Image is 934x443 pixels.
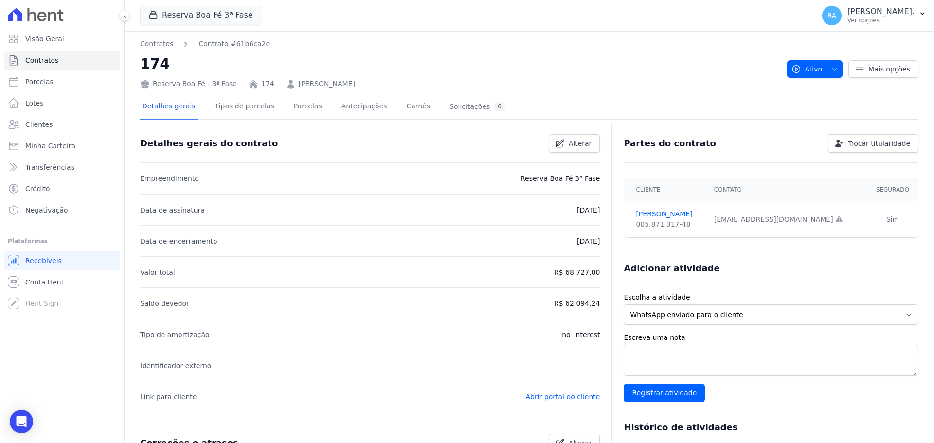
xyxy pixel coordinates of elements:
[554,266,600,278] p: R$ 68.727,00
[636,209,702,219] a: [PERSON_NAME]
[525,393,600,401] a: Abrir portal do cliente
[867,178,918,201] th: Segurado
[25,277,64,287] span: Conta Hent
[25,162,74,172] span: Transferências
[25,205,68,215] span: Negativação
[140,298,189,309] p: Saldo devedor
[25,55,58,65] span: Contratos
[140,39,173,49] a: Contratos
[554,298,600,309] p: R$ 62.094,24
[140,391,197,403] p: Link para cliente
[140,266,175,278] p: Valor total
[624,178,708,201] th: Cliente
[449,102,505,111] div: Solicitações
[787,60,843,78] button: Ativo
[624,422,737,433] h3: Histórico de atividades
[791,60,823,78] span: Ativo
[624,263,719,274] h3: Adicionar atividade
[847,7,915,17] p: [PERSON_NAME].
[140,39,270,49] nav: Breadcrumb
[198,39,270,49] a: Contrato #61b6ca2e
[4,136,120,156] a: Minha Carteira
[549,134,600,153] a: Alterar
[140,6,261,24] button: Reserva Boa Fé 3ª Fase
[569,139,592,148] span: Alterar
[577,204,600,216] p: [DATE]
[10,410,33,433] div: Open Intercom Messenger
[140,39,779,49] nav: Breadcrumb
[404,94,432,120] a: Carnês
[4,29,120,49] a: Visão Geral
[827,12,837,19] span: RA
[140,329,210,340] p: Tipo de amortização
[25,141,75,151] span: Minha Carteira
[708,178,867,201] th: Contato
[4,158,120,177] a: Transferências
[4,272,120,292] a: Conta Hent
[828,134,918,153] a: Trocar titularidade
[4,251,120,270] a: Recebíveis
[868,64,910,74] span: Mais opções
[140,235,217,247] p: Data de encerramento
[624,292,918,302] label: Escolha a atividade
[814,2,934,29] button: RA [PERSON_NAME]. Ver opções
[4,51,120,70] a: Contratos
[636,219,702,230] div: 005.871.317-48
[494,102,505,111] div: 0
[624,384,705,402] input: Registrar atividade
[847,17,915,24] p: Ver opções
[4,200,120,220] a: Negativação
[562,329,600,340] p: no_interest
[140,173,199,184] p: Empreendimento
[25,34,64,44] span: Visão Geral
[140,360,211,372] p: Identificador externo
[4,93,120,113] a: Lotes
[140,138,278,149] h3: Detalhes gerais do contrato
[448,94,507,120] a: Solicitações0
[624,138,716,149] h3: Partes do contrato
[140,79,237,89] div: Reserva Boa Fé - 3ª Fase
[292,94,324,120] a: Parcelas
[213,94,276,120] a: Tipos de parcelas
[521,173,600,184] p: Reserva Boa Fé 3ª Fase
[25,98,44,108] span: Lotes
[140,94,198,120] a: Detalhes gerais
[8,235,116,247] div: Plataformas
[4,179,120,198] a: Crédito
[299,79,355,89] a: [PERSON_NAME]
[714,214,862,225] div: [EMAIL_ADDRESS][DOMAIN_NAME]
[261,79,274,89] a: 174
[577,235,600,247] p: [DATE]
[140,53,779,75] h2: 174
[25,77,54,87] span: Parcelas
[340,94,389,120] a: Antecipações
[25,256,62,266] span: Recebíveis
[4,72,120,91] a: Parcelas
[140,204,205,216] p: Data de assinatura
[848,60,918,78] a: Mais opções
[25,120,53,129] span: Clientes
[848,139,910,148] span: Trocar titularidade
[624,333,918,343] label: Escreva uma nota
[25,184,50,194] span: Crédito
[4,115,120,134] a: Clientes
[867,201,918,238] td: Sim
